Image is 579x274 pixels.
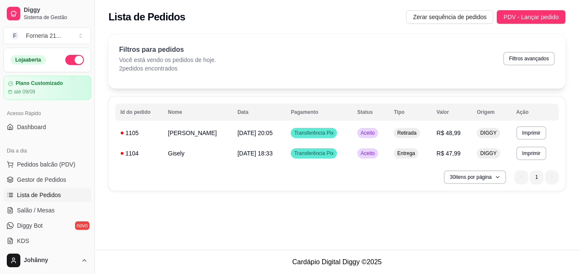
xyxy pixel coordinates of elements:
[3,250,91,271] button: Johânny
[24,6,88,14] span: Diggy
[292,130,335,136] span: Transferência Pix
[3,173,91,186] a: Gestor de Pedidos
[3,76,91,100] a: Plano Customizadoaté 09/09
[120,129,158,137] div: 1105
[109,10,185,24] h2: Lista de Pedidos
[406,10,493,24] button: Zerar sequência de pedidos
[120,149,158,158] div: 1104
[163,143,232,164] td: Gisely
[395,130,418,136] span: Retirada
[530,170,543,184] li: pagination item 1 active
[163,104,232,121] th: Nome
[292,150,335,157] span: Transferência Pix
[516,147,546,160] button: Imprimir
[395,150,417,157] span: Entrega
[237,130,273,136] span: [DATE] 20:05
[115,104,163,121] th: Id do pedido
[359,150,376,157] span: Aceito
[497,10,565,24] button: PDV - Lançar pedido
[119,56,216,64] p: Você está vendo os pedidos de hoje.
[3,27,91,44] button: Select a team
[3,219,91,232] a: Diggy Botnovo
[3,203,91,217] a: Salão / Mesas
[24,14,88,21] span: Sistema de Gestão
[503,52,555,65] button: Filtros avançados
[24,257,78,264] span: Johânny
[479,130,498,136] span: DIGGY
[431,104,472,121] th: Valor
[26,31,61,40] div: Forneria 21 ...
[511,104,559,121] th: Ação
[17,206,55,215] span: Salão / Mesas
[286,104,352,121] th: Pagamento
[119,45,216,55] p: Filtros para pedidos
[3,144,91,158] div: Dia a dia
[119,64,216,73] p: 2 pedidos encontrados
[65,55,84,65] button: Alterar Status
[510,166,563,188] nav: pagination navigation
[17,123,46,131] span: Dashboard
[14,88,35,95] article: até 09/09
[232,104,286,121] th: Data
[95,250,579,274] footer: Cardápio Digital Diggy © 2025
[479,150,498,157] span: DIGGY
[17,191,61,199] span: Lista de Pedidos
[11,31,19,40] span: F
[359,130,376,136] span: Aceito
[16,80,63,87] article: Plano Customizado
[17,175,66,184] span: Gestor de Pedidos
[3,188,91,202] a: Lista de Pedidos
[437,130,461,136] span: R$ 48,99
[3,107,91,120] div: Acesso Rápido
[3,120,91,134] a: Dashboard
[389,104,431,121] th: Tipo
[11,55,46,65] div: Loja aberta
[17,221,43,230] span: Diggy Bot
[472,104,511,121] th: Origem
[504,12,559,22] span: PDV - Lançar pedido
[444,170,506,184] button: 30itens por página
[352,104,389,121] th: Status
[413,12,487,22] span: Zerar sequência de pedidos
[17,160,75,169] span: Pedidos balcão (PDV)
[437,150,461,157] span: R$ 47,99
[3,3,91,24] a: DiggySistema de Gestão
[516,126,546,140] button: Imprimir
[3,158,91,171] button: Pedidos balcão (PDV)
[17,237,29,245] span: KDS
[237,150,273,157] span: [DATE] 18:33
[3,234,91,248] a: KDS
[163,123,232,143] td: [PERSON_NAME]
